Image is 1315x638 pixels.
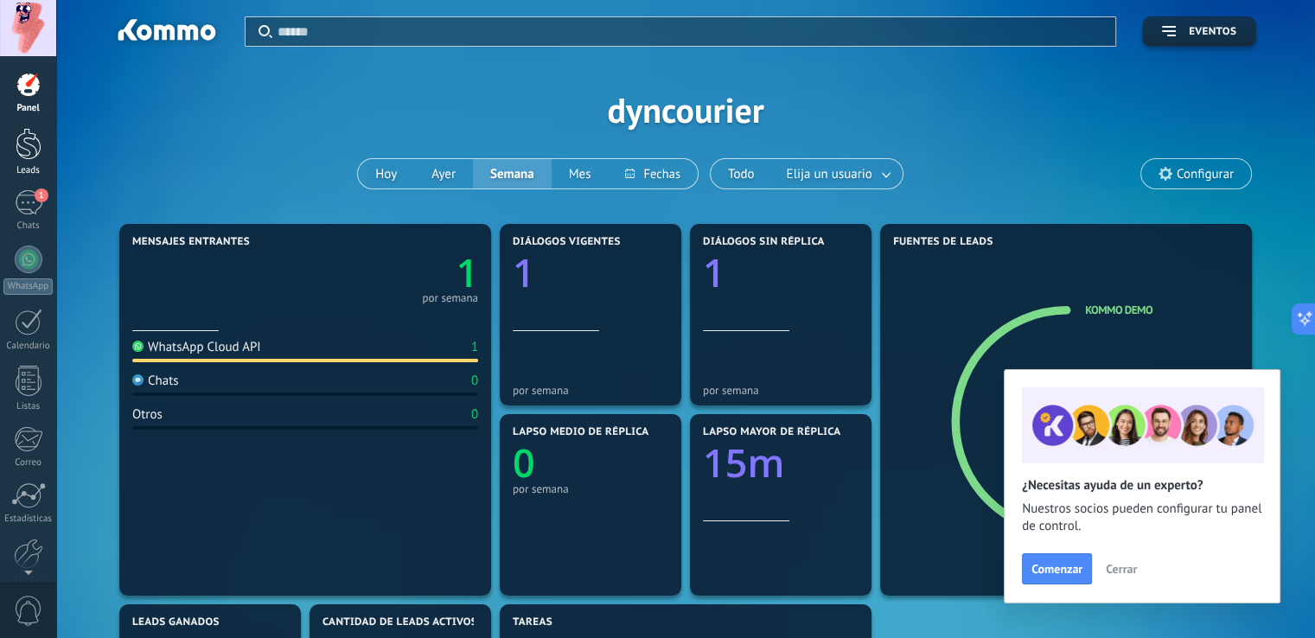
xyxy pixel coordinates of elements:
[703,437,859,489] a: 15m
[703,426,840,438] span: Lapso mayor de réplica
[703,236,825,248] span: Diálogos sin réplica
[3,341,54,352] div: Calendario
[772,159,903,188] button: Elija un usuario
[132,339,261,355] div: WhatsApp Cloud API
[608,159,697,188] button: Fechas
[132,236,250,248] span: Mensajes entrantes
[513,236,621,248] span: Diálogos vigentes
[783,163,876,186] span: Elija un usuario
[1022,477,1262,494] h2: ¿Necesitas ayuda de un experto?
[471,406,478,423] div: 0
[3,401,54,412] div: Listas
[414,159,473,188] button: Ayer
[473,159,552,188] button: Semana
[711,159,772,188] button: Todo
[893,236,993,248] span: Fuentes de leads
[471,339,478,355] div: 1
[513,426,649,438] span: Lapso medio de réplica
[1031,563,1082,575] span: Comenzar
[513,384,668,397] div: por semana
[422,294,478,303] div: por semana
[132,373,179,389] div: Chats
[1098,556,1145,582] button: Cerrar
[1142,16,1256,47] button: Eventos
[1106,563,1137,575] span: Cerrar
[3,220,54,232] div: Chats
[1085,303,1152,317] a: Kommo Demo
[358,159,414,188] button: Hoy
[132,374,144,386] img: Chats
[35,188,48,202] span: 1
[132,341,144,352] img: WhatsApp Cloud API
[513,437,535,489] text: 0
[1177,167,1234,182] span: Configurar
[703,384,859,397] div: por semana
[703,246,725,299] text: 1
[513,482,668,495] div: por semana
[3,514,54,525] div: Estadísticas
[305,246,478,299] a: 1
[3,103,54,114] div: Panel
[132,616,220,628] span: Leads ganados
[513,616,552,628] span: Tareas
[552,159,609,188] button: Mes
[322,616,477,628] span: Cantidad de leads activos
[132,406,163,423] div: Otros
[3,278,53,295] div: WhatsApp
[3,165,54,176] div: Leads
[456,246,478,299] text: 1
[1022,553,1092,584] button: Comenzar
[1189,26,1236,38] span: Eventos
[1022,501,1262,535] span: Nuestros socios pueden configurar tu panel de control.
[3,457,54,469] div: Correo
[513,246,535,299] text: 1
[471,373,478,389] div: 0
[703,437,784,489] text: 15m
